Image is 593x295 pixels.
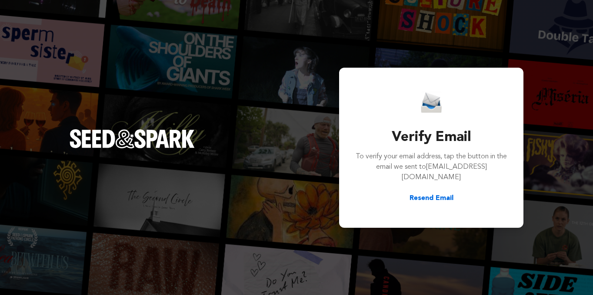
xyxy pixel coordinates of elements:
h3: Verify Email [355,127,508,148]
img: Seed&Spark Email Icon [421,92,442,113]
img: Seed&Spark Logo [70,129,195,148]
a: Seed&Spark Homepage [70,129,195,166]
span: [EMAIL_ADDRESS][DOMAIN_NAME] [402,164,487,181]
p: To verify your email address, tap the button in the email we sent to [355,151,508,183]
button: Resend Email [410,193,453,203]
